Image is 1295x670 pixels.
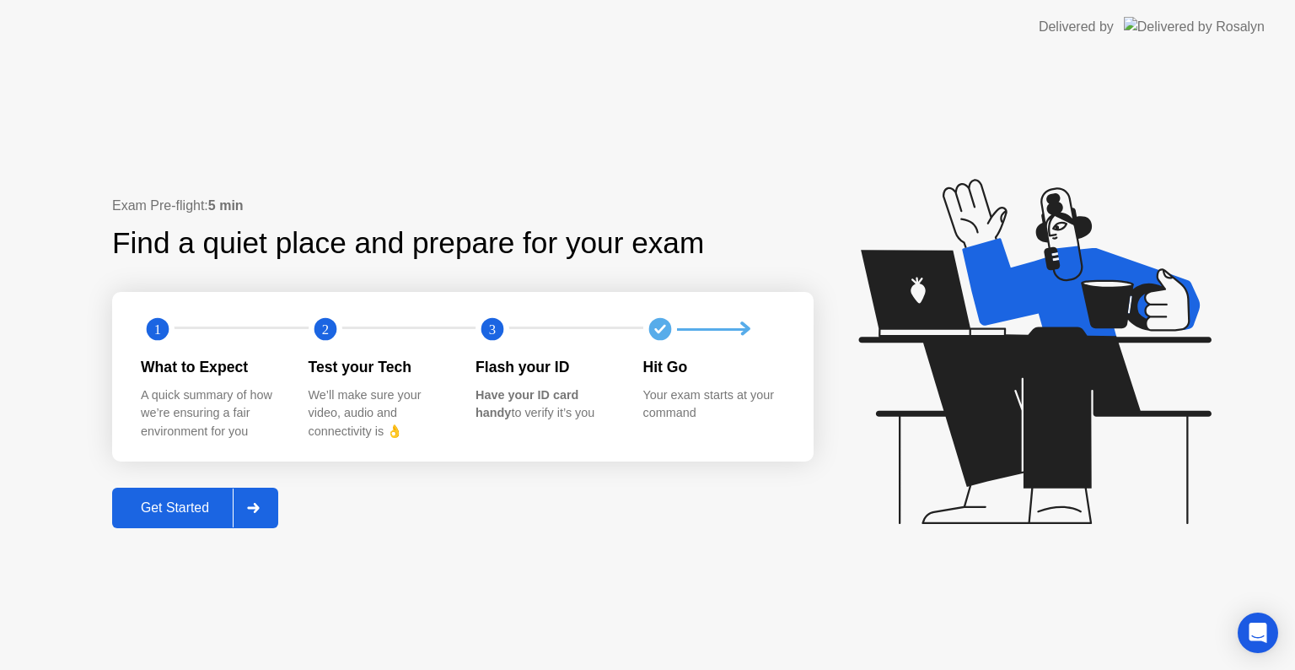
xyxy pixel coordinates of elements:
div: Test your Tech [309,356,449,378]
div: Exam Pre-flight: [112,196,814,216]
button: Get Started [112,488,278,528]
div: Open Intercom Messenger [1238,613,1278,653]
text: 3 [489,321,496,338]
div: Delivered by [1039,17,1114,37]
div: A quick summary of how we’re ensuring a fair environment for you [141,386,282,441]
div: We’ll make sure your video, audio and connectivity is 👌 [309,386,449,441]
div: Flash your ID [476,356,616,378]
text: 1 [154,321,161,338]
text: 2 [321,321,328,338]
div: Your exam starts at your command [643,386,784,423]
div: Hit Go [643,356,784,378]
div: to verify it’s you [476,386,616,423]
div: Find a quiet place and prepare for your exam [112,221,707,266]
img: Delivered by Rosalyn [1124,17,1265,36]
div: What to Expect [141,356,282,378]
b: 5 min [208,198,244,213]
div: Get Started [117,500,233,516]
b: Have your ID card handy [476,388,578,420]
